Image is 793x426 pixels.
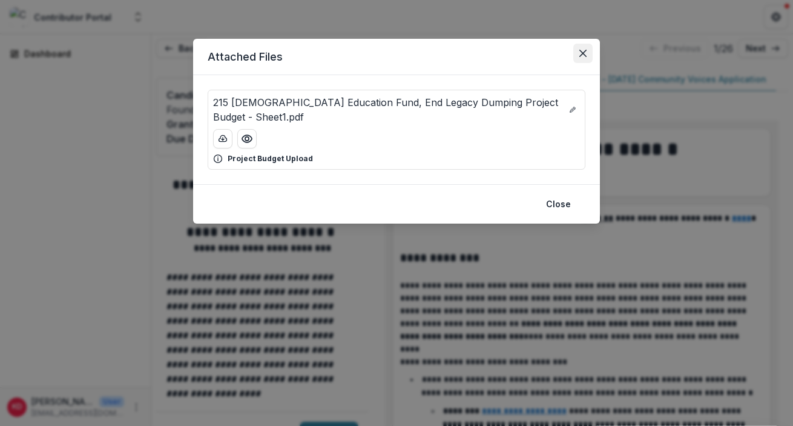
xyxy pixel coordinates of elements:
button: Close [573,44,593,63]
button: Preview 215 People's Alliance Education Fund, End Legacy Dumping Project Budget - Sheet1.pdf [237,129,257,148]
header: Attached Files [193,39,600,75]
p: 215 [DEMOGRAPHIC_DATA] Education Fund, End Legacy Dumping Project Budget - Sheet1.pdf [213,95,561,124]
p: Project Budget Upload [228,153,313,164]
button: download-button [213,129,232,148]
button: edit-file-name [565,102,580,117]
button: Close [539,195,578,214]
